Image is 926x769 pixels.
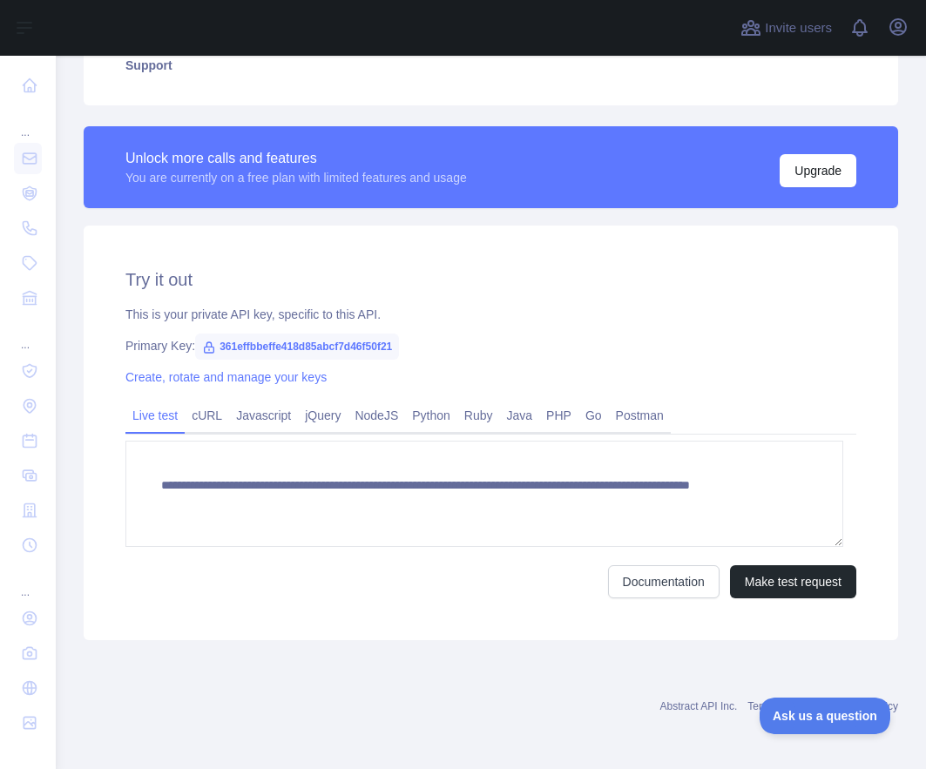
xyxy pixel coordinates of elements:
button: Upgrade [780,154,856,187]
button: Make test request [730,565,856,598]
a: Abstract API Inc. [660,700,738,712]
div: Unlock more calls and features [125,148,467,169]
a: Javascript [229,401,298,429]
a: Live test [125,401,185,429]
a: Postman [609,401,671,429]
a: cURL [185,401,229,429]
div: ... [14,564,42,599]
a: Support [105,46,877,84]
a: Ruby [457,401,500,429]
a: Create, rotate and manage your keys [125,370,327,384]
span: 361effbbeffe418d85abcf7d46f50f21 [195,334,399,360]
a: NodeJS [348,401,405,429]
div: ... [14,317,42,352]
div: This is your private API key, specific to this API. [125,306,856,323]
iframe: Toggle Customer Support [760,698,891,734]
a: Terms of service [747,700,823,712]
a: Documentation [608,565,720,598]
a: jQuery [298,401,348,429]
button: Invite users [737,14,835,42]
h2: Try it out [125,267,856,292]
a: Java [500,401,540,429]
div: Primary Key: [125,337,856,354]
div: ... [14,105,42,139]
a: PHP [539,401,578,429]
a: Python [405,401,457,429]
a: Go [578,401,609,429]
div: You are currently on a free plan with limited features and usage [125,169,467,186]
span: Invite users [765,18,832,38]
